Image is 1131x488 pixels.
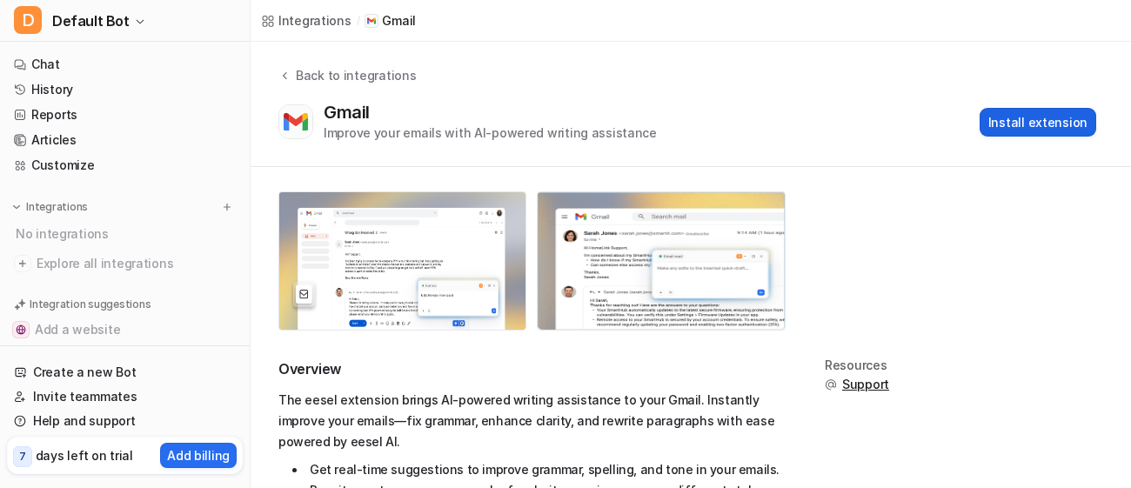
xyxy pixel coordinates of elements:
img: Add a website [16,324,26,335]
p: 7 [19,449,26,465]
img: Gmail icon [367,17,376,24]
a: Customize [7,153,243,177]
img: expand menu [10,201,23,213]
span: Default Bot [52,9,130,33]
a: Create a new Bot [7,360,243,384]
img: support.svg [825,378,837,391]
a: Chat [7,52,243,77]
button: Integrations [7,198,93,216]
button: Install extension [980,108,1096,137]
p: Integrations [26,200,88,214]
a: Help and support [7,409,243,433]
li: Get real-time suggestions to improve grammar, spelling, and tone in your emails. [292,459,783,480]
span: Support [842,376,889,393]
p: Add billing [167,446,230,465]
a: Reports [7,103,243,127]
div: Gmail [324,102,377,123]
span: Explore all integrations [37,250,236,277]
a: Integrations [261,11,351,30]
div: Improve your emails with AI-powered writing assistance [324,124,657,142]
span: D [14,6,42,34]
a: Articles [7,128,243,152]
span: / [357,13,360,29]
h2: Overview [278,358,783,379]
a: Gmail iconGmail [365,12,416,30]
div: Resources [825,358,889,372]
button: Back to integrations [278,66,416,102]
button: Support [825,376,889,393]
a: History [7,77,243,102]
img: explore all integrations [14,255,31,272]
p: Gmail [382,12,416,30]
button: Add billing [160,443,237,468]
button: Add a websiteAdd a website [7,316,243,344]
div: No integrations [10,219,243,248]
img: menu_add.svg [221,201,233,213]
div: Back to integrations [291,66,416,84]
a: Invite teammates [7,384,243,409]
button: Add a PDF [7,344,243,371]
p: days left on trial [36,446,133,465]
img: Gmail [284,112,308,131]
p: Integration suggestions [30,297,151,312]
div: Integrations [278,11,351,30]
a: Explore all integrations [7,251,243,276]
